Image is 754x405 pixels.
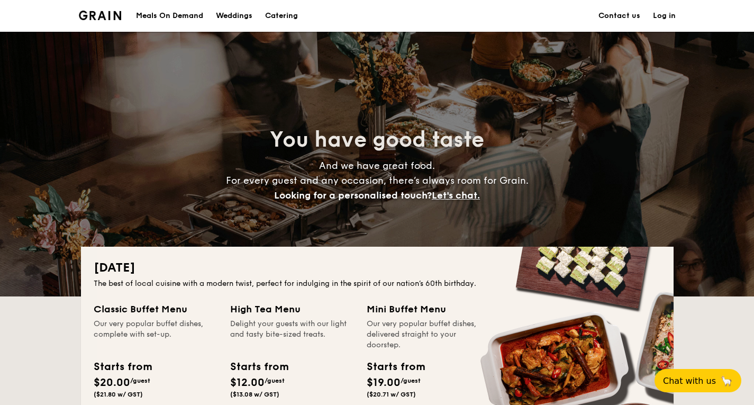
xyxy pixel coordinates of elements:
[655,369,741,392] button: Chat with us🦙
[274,190,432,201] span: Looking for a personalised touch?
[94,391,143,398] span: ($21.80 w/ GST)
[367,376,401,389] span: $19.00
[367,391,416,398] span: ($20.71 w/ GST)
[94,278,661,289] div: The best of local cuisine with a modern twist, perfect for indulging in the spirit of our nation’...
[94,376,130,389] span: $20.00
[94,359,151,375] div: Starts from
[367,319,490,350] div: Our very popular buffet dishes, delivered straight to your doorstep.
[94,259,661,276] h2: [DATE]
[265,377,285,384] span: /guest
[432,190,480,201] span: Let's chat.
[94,302,217,317] div: Classic Buffet Menu
[720,375,733,387] span: 🦙
[230,376,265,389] span: $12.00
[230,302,354,317] div: High Tea Menu
[94,319,217,350] div: Our very popular buffet dishes, complete with set-up.
[130,377,150,384] span: /guest
[270,127,484,152] span: You have good taste
[230,319,354,350] div: Delight your guests with our light and tasty bite-sized treats.
[226,160,529,201] span: And we have great food. For every guest and any occasion, there’s always room for Grain.
[367,359,424,375] div: Starts from
[663,376,716,386] span: Chat with us
[230,391,279,398] span: ($13.08 w/ GST)
[367,302,490,317] div: Mini Buffet Menu
[401,377,421,384] span: /guest
[79,11,122,20] a: Logotype
[230,359,288,375] div: Starts from
[79,11,122,20] img: Grain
